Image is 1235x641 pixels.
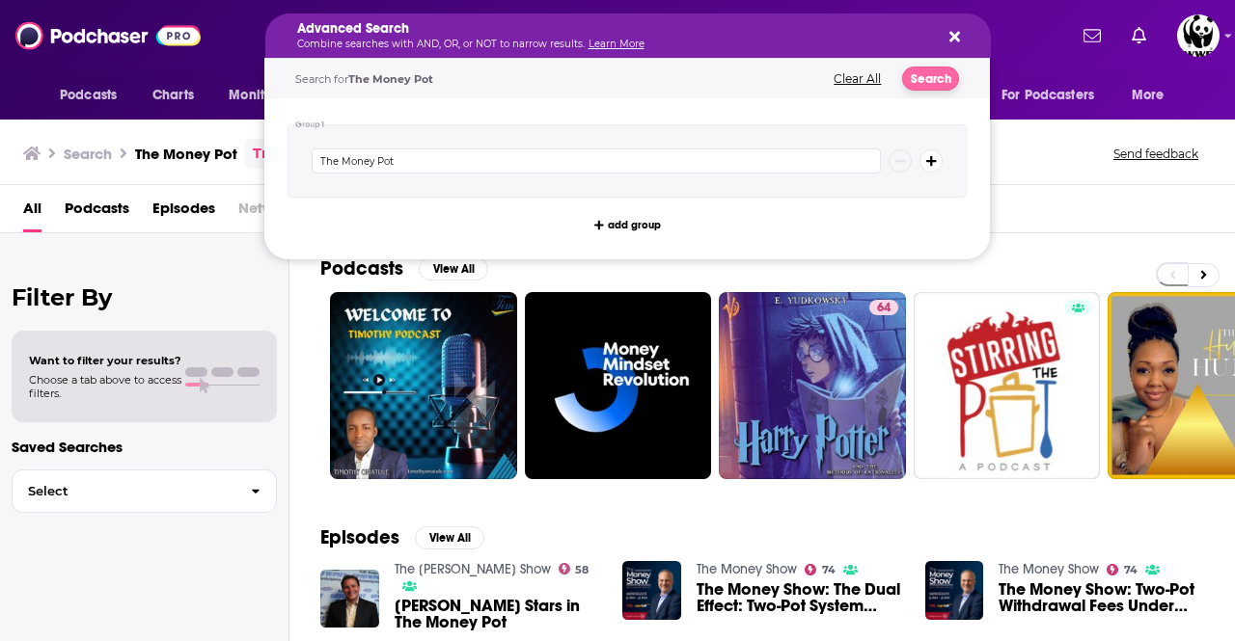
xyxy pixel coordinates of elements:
[608,220,661,230] span: add group
[395,598,600,630] span: [PERSON_NAME] Stars in The Money Pot
[135,145,237,163] h3: The Money Pot
[415,526,484,549] button: View All
[419,257,488,280] button: View All
[12,469,277,513] button: Select
[320,525,399,549] h2: Episodes
[989,77,1122,114] button: open menu
[46,77,142,114] button: open menu
[253,143,394,165] a: Try an exact match
[65,193,129,232] a: Podcasts
[395,598,600,630] a: Tim Honks Stars in The Money Pot
[320,570,379,628] img: Tim Honks Stars in The Money Pot
[1177,14,1220,57] span: Logged in as MXA_Team
[23,193,41,232] a: All
[1118,77,1189,114] button: open menu
[229,82,297,109] span: Monitoring
[559,563,590,574] a: 58
[1076,19,1109,52] a: Show notifications dropdown
[297,22,928,36] h5: Advanced Search
[320,256,488,280] a: PodcastsView All
[1132,82,1165,109] span: More
[395,561,551,577] a: The Rich Zeoli Show
[152,193,215,232] a: Episodes
[589,213,667,236] button: add group
[1002,82,1094,109] span: For Podcasters
[295,120,325,129] h4: Group 1
[877,299,891,318] span: 64
[622,561,681,620] img: The Money Show: The Dual Effect: Two-Pot System Takes Hold
[805,564,836,575] a: 74
[719,292,906,479] a: 64
[925,561,984,620] img: The Money Show: Two-Pot Withdrawal Fees Under Scrutiny: FSCA Launches Probe
[1177,14,1220,57] img: User Profile
[284,13,1009,58] div: Search podcasts, credits, & more...
[297,40,928,49] p: Combine searches with AND, OR, or NOT to narrow results.
[312,148,881,174] input: Type a keyword or phrase...
[1124,19,1154,52] a: Show notifications dropdown
[15,17,201,54] img: Podchaser - Follow, Share and Rate Podcasts
[140,77,206,114] a: Charts
[64,145,112,163] h3: Search
[13,485,235,497] span: Select
[697,561,797,577] a: The Money Show
[12,283,277,311] h2: Filter By
[152,82,194,109] span: Charts
[1108,146,1204,162] button: Send feedback
[12,438,277,456] p: Saved Searches
[1124,566,1138,574] span: 74
[60,82,117,109] span: Podcasts
[1177,14,1220,57] button: Show profile menu
[999,581,1204,614] a: The Money Show: Two-Pot Withdrawal Fees Under Scrutiny: FSCA Launches Probe
[697,581,902,614] a: The Money Show: The Dual Effect: Two-Pot System Takes Hold
[828,72,887,86] button: Clear All
[575,566,589,574] span: 58
[822,566,836,574] span: 74
[29,354,181,367] span: Want to filter your results?
[902,67,959,91] button: Search
[1107,564,1138,575] a: 74
[589,38,645,50] a: Learn More
[348,72,433,86] span: The Money Pot
[295,72,433,86] span: Search for
[215,77,322,114] button: open menu
[320,256,403,280] h2: Podcasts
[29,373,181,400] span: Choose a tab above to access filters.
[869,300,898,315] a: 64
[238,193,303,232] span: Networks
[999,561,1099,577] a: The Money Show
[320,525,484,549] a: EpisodesView All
